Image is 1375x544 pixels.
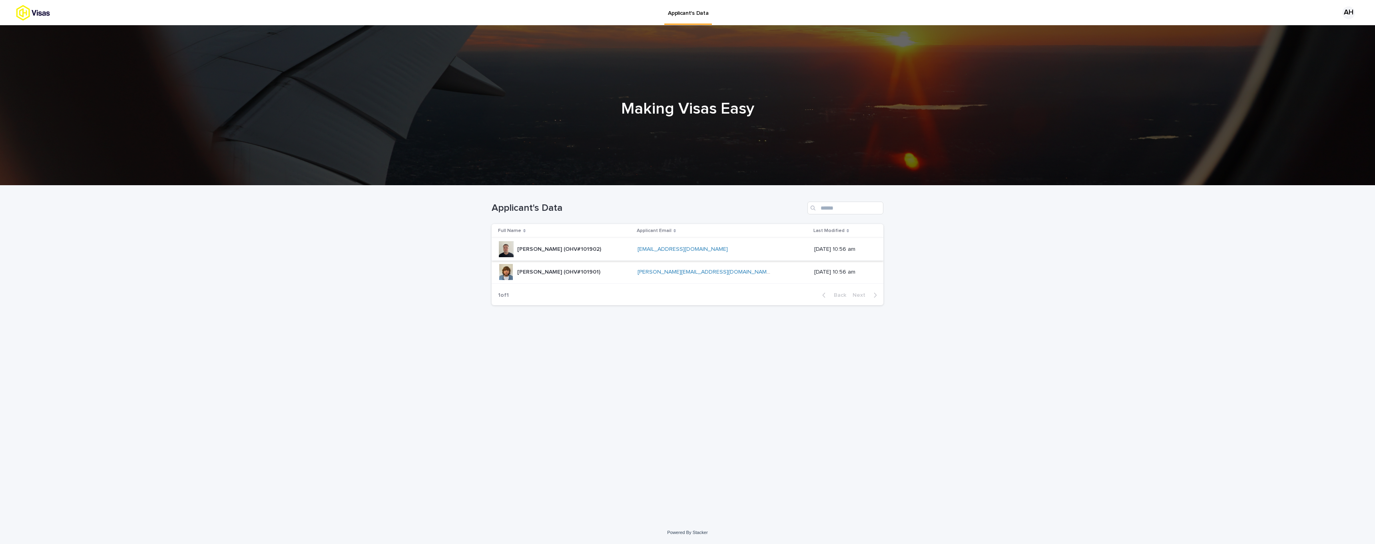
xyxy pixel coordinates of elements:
[498,226,521,235] p: Full Name
[637,226,672,235] p: Applicant Email
[492,202,804,214] h1: Applicant's Data
[638,269,771,275] a: [PERSON_NAME][EMAIL_ADDRESS][DOMAIN_NAME]
[492,238,883,261] tr: [PERSON_NAME] (OHV#101902)[PERSON_NAME] (OHV#101902) [EMAIL_ADDRESS][DOMAIN_NAME] [DATE] 10:56 am
[816,292,849,299] button: Back
[813,226,845,235] p: Last Modified
[814,246,871,253] p: [DATE] 10:56 am
[807,202,883,214] input: Search
[492,99,883,118] h1: Making Visas Easy
[638,246,728,252] a: [EMAIL_ADDRESS][DOMAIN_NAME]
[667,530,707,535] a: Powered By Stacker
[1342,6,1355,19] div: AH
[829,292,846,298] span: Back
[814,269,871,276] p: [DATE] 10:56 am
[492,261,883,284] tr: [PERSON_NAME] (OHV#101901)[PERSON_NAME] (OHV#101901) [PERSON_NAME][EMAIL_ADDRESS][DOMAIN_NAME] [D...
[853,292,870,298] span: Next
[517,244,603,253] p: [PERSON_NAME] (OHV#101902)
[16,5,78,21] img: tx8HrbJQv2PFQx4TXEq5
[492,286,515,305] p: 1 of 1
[849,292,883,299] button: Next
[517,267,602,276] p: [PERSON_NAME] (OHV#101901)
